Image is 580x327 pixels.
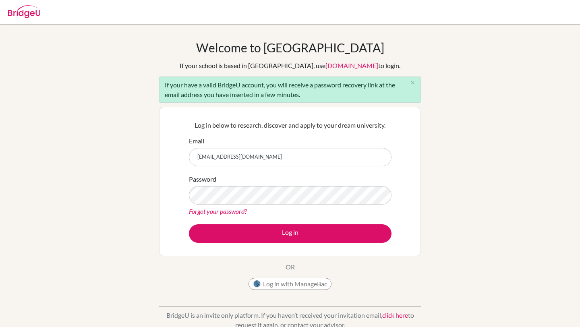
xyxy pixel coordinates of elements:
[189,224,391,243] button: Log in
[410,80,416,86] i: close
[196,40,384,55] h1: Welcome to [GEOGRAPHIC_DATA]
[382,311,408,319] a: click here
[189,207,247,215] a: Forgot your password?
[325,62,378,69] a: [DOMAIN_NAME]
[189,120,391,130] p: Log in below to research, discover and apply to your dream university.
[159,77,421,103] div: If your have a valid BridgeU account, you will receive a password recovery link at the email addr...
[180,61,400,70] div: If your school is based in [GEOGRAPHIC_DATA], use to login.
[404,77,420,89] button: Close
[189,174,216,184] label: Password
[286,262,295,272] p: OR
[249,278,331,290] button: Log in with ManageBac
[8,5,40,18] img: Bridge-U
[189,136,204,146] label: Email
